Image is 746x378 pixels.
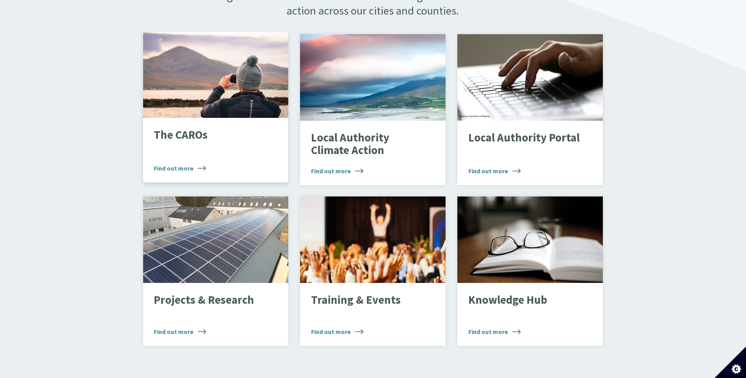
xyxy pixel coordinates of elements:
[154,163,206,173] span: Find out more
[468,132,580,144] p: Local Authority Portal
[457,34,603,185] a: Local Authority Portal Find out more
[311,166,363,176] span: Find out more
[143,31,289,182] a: The CAROs Find out more
[300,196,446,346] a: Training & Events Find out more
[300,34,446,185] a: Local Authority Climate Action Find out more
[143,196,289,346] a: Projects & Research Find out more
[311,132,423,156] p: Local Authority Climate Action
[457,196,603,346] a: Knowledge Hub Find out more
[468,166,521,176] span: Find out more
[311,294,423,306] p: Training & Events
[154,294,265,306] p: Projects & Research
[468,294,580,306] p: Knowledge Hub
[154,327,206,336] span: Find out more
[468,327,521,336] span: Find out more
[715,347,746,378] button: Set cookie preferences
[154,129,265,141] p: The CAROs
[311,327,363,336] span: Find out more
